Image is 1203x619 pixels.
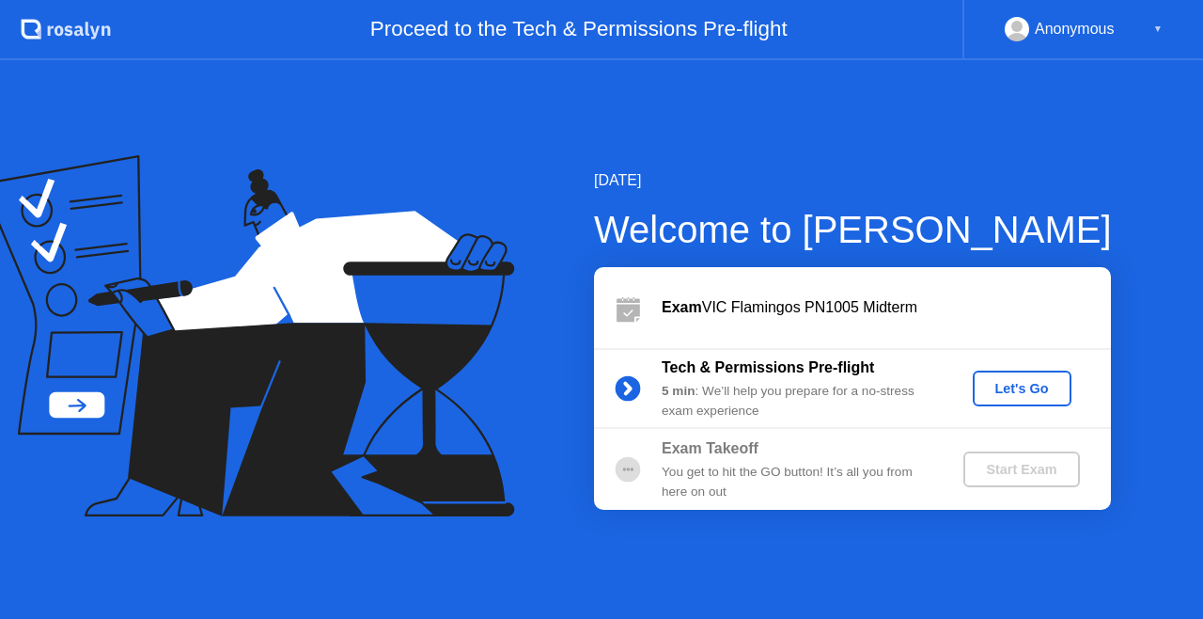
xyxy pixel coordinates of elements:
b: Exam [662,299,702,315]
div: ▼ [1153,17,1163,41]
div: Anonymous [1035,17,1115,41]
div: VIC Flamingos PN1005 Midterm [662,296,1111,319]
b: 5 min [662,384,695,398]
div: Start Exam [971,462,1071,477]
div: : We’ll help you prepare for a no-stress exam experience [662,382,932,421]
b: Exam Takeoff [662,440,758,456]
div: Welcome to [PERSON_NAME] [594,201,1112,258]
button: Let's Go [973,371,1071,406]
button: Start Exam [963,452,1079,487]
div: You get to hit the GO button! It’s all you from here on out [662,463,932,501]
div: Let's Go [980,381,1064,396]
div: [DATE] [594,169,1112,192]
b: Tech & Permissions Pre-flight [662,359,874,375]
